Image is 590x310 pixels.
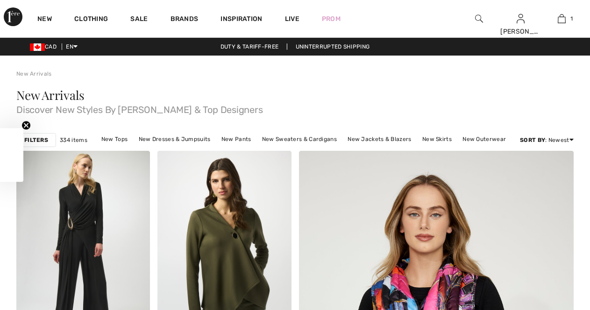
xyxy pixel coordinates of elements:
span: Inspiration [220,15,262,25]
a: Sale [130,15,148,25]
span: Discover New Styles By [PERSON_NAME] & Top Designers [16,101,574,114]
span: 1 [570,14,573,23]
span: EN [66,43,78,50]
img: 1ère Avenue [4,7,22,26]
img: search the website [475,13,483,24]
span: CAD [30,43,60,50]
img: Canadian Dollar [30,43,45,51]
a: New Arrivals [16,70,52,77]
a: New [37,15,52,25]
a: New Skirts [418,133,456,145]
a: New Tops [97,133,132,145]
span: New Arrivals [16,87,84,103]
a: Sign In [517,14,525,23]
strong: Filters [24,136,48,144]
strong: Sort By [520,137,545,143]
div: : Newest [520,136,574,144]
a: Clothing [74,15,108,25]
a: Brands [171,15,199,25]
a: Live [285,14,299,24]
div: [PERSON_NAME] [500,27,540,36]
a: 1 [542,13,582,24]
a: New Dresses & Jumpsuits [134,133,215,145]
img: My Info [517,13,525,24]
img: My Bag [558,13,566,24]
a: Prom [322,14,341,24]
a: New Jackets & Blazers [343,133,416,145]
span: 334 items [60,136,87,144]
a: New Pants [217,133,256,145]
a: New Outerwear [458,133,511,145]
a: New Sweaters & Cardigans [257,133,341,145]
button: Close teaser [21,121,31,130]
